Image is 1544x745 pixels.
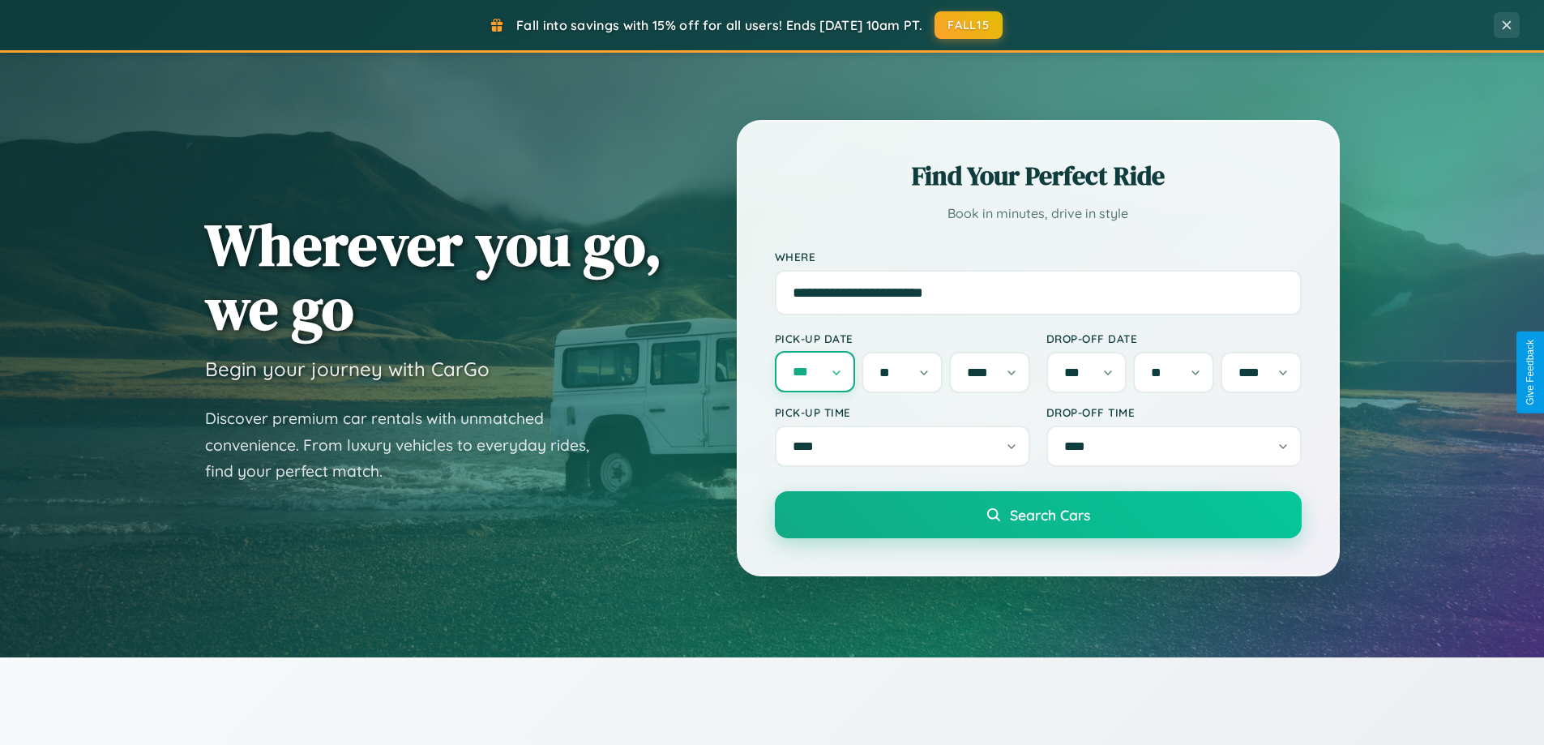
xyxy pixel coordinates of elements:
[775,405,1030,419] label: Pick-up Time
[935,11,1003,39] button: FALL15
[775,202,1302,225] p: Book in minutes, drive in style
[1010,506,1090,524] span: Search Cars
[775,158,1302,194] h2: Find Your Perfect Ride
[1525,340,1536,405] div: Give Feedback
[775,250,1302,263] label: Where
[516,17,922,33] span: Fall into savings with 15% off for all users! Ends [DATE] 10am PT.
[775,332,1030,345] label: Pick-up Date
[1046,332,1302,345] label: Drop-off Date
[1046,405,1302,419] label: Drop-off Time
[775,491,1302,538] button: Search Cars
[205,212,662,340] h1: Wherever you go, we go
[205,357,490,381] h3: Begin your journey with CarGo
[205,405,610,485] p: Discover premium car rentals with unmatched convenience. From luxury vehicles to everyday rides, ...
